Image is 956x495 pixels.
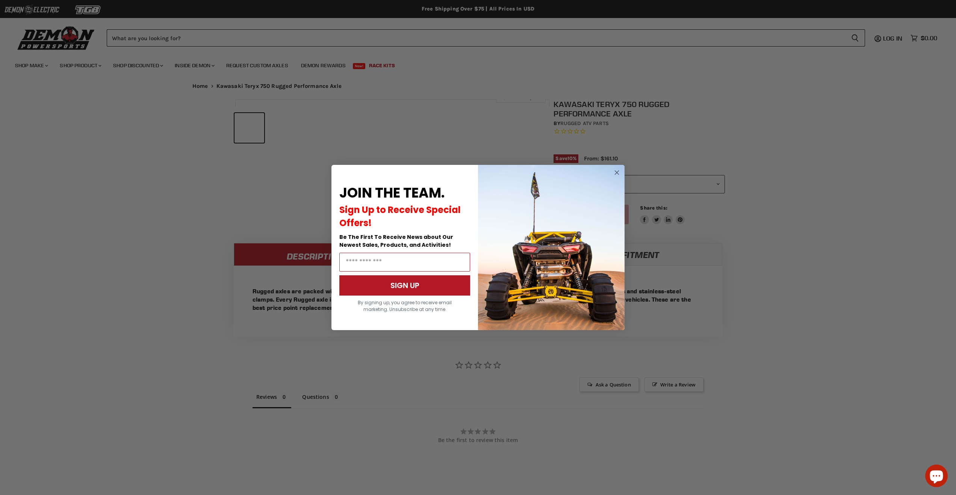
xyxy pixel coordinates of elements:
img: a9095488-b6e7-41ba-879d-588abfab540b.jpeg [478,165,625,330]
input: Email Address [339,253,470,272]
button: SIGN UP [339,275,470,296]
span: Be The First To Receive News about Our Newest Sales, Products, and Activities! [339,233,453,249]
inbox-online-store-chat: Shopify online store chat [923,465,950,489]
button: Close dialog [612,168,622,177]
span: By signing up, you agree to receive email marketing. Unsubscribe at any time. [358,299,452,312]
span: Sign Up to Receive Special Offers! [339,204,461,229]
span: JOIN THE TEAM. [339,183,445,202]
